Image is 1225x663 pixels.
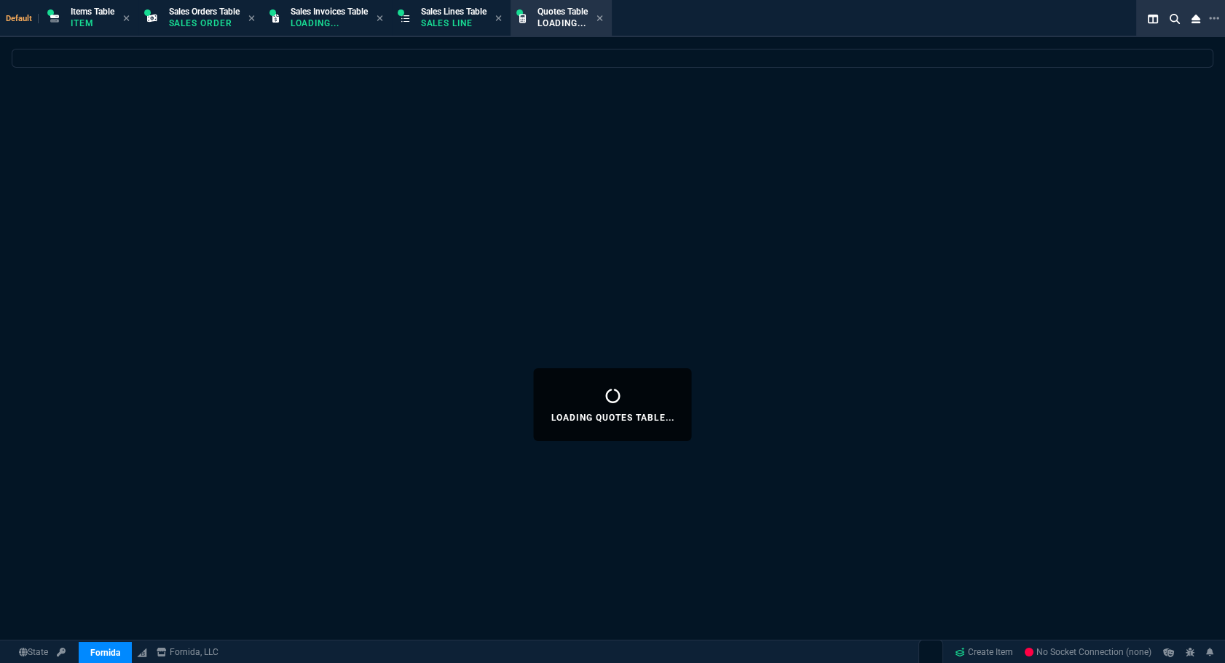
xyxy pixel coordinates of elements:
nx-icon: Close Workbench [1186,10,1206,28]
span: Items Table [71,7,114,17]
p: Sales Line [421,17,487,29]
span: Default [6,14,39,23]
p: Item [71,17,114,29]
nx-icon: Close Tab [123,13,130,25]
nx-icon: Split Panels [1142,10,1164,28]
span: Quotes Table [537,7,588,17]
span: Sales Invoices Table [291,7,368,17]
p: Loading... [537,17,588,29]
nx-icon: Open New Tab [1209,12,1219,25]
nx-icon: Close Tab [248,13,255,25]
span: No Socket Connection (none) [1025,647,1151,657]
nx-icon: Close Tab [377,13,383,25]
a: API TOKEN [52,646,70,659]
a: msbcCompanyName [152,646,223,659]
p: Sales Order [169,17,240,29]
nx-icon: Close Tab [596,13,603,25]
span: Sales Lines Table [421,7,487,17]
p: Loading Quotes Table... [551,412,674,424]
a: Create Item [949,641,1019,663]
nx-icon: Search [1164,10,1186,28]
a: Global State [15,646,52,659]
nx-icon: Close Tab [495,13,502,25]
span: Sales Orders Table [169,7,240,17]
p: Loading... [291,17,363,29]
